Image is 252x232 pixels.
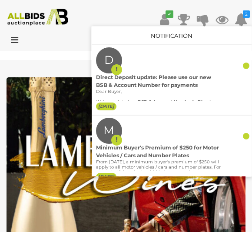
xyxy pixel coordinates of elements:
[96,173,116,181] label: [DATE]
[158,12,171,27] a: ✔
[151,32,192,39] a: Notification
[96,73,221,89] div: Direct Deposit update: Please use our new BSB & Account Number for payments
[138,99,192,105] b: BSB & Account Number
[4,9,72,26] img: Allbids.com.au
[166,10,173,18] i: ✔
[96,144,221,159] div: Minimum Buyer's Premium of $250 for Motor Vehicles / Cars and Number Plates
[104,47,113,73] label: D
[96,103,116,110] label: [DATE]
[103,118,114,144] label: M
[235,12,248,27] a: 2
[96,89,221,136] p: Dear Buyer, We’ve updated our for . Payments will show in your ALLBIDS account as soon as funds c...
[96,159,221,201] p: From [DATE], a minimum buyer's premium of $250 will apply to all motor vehicles / cars and number...
[243,10,250,18] i: 2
